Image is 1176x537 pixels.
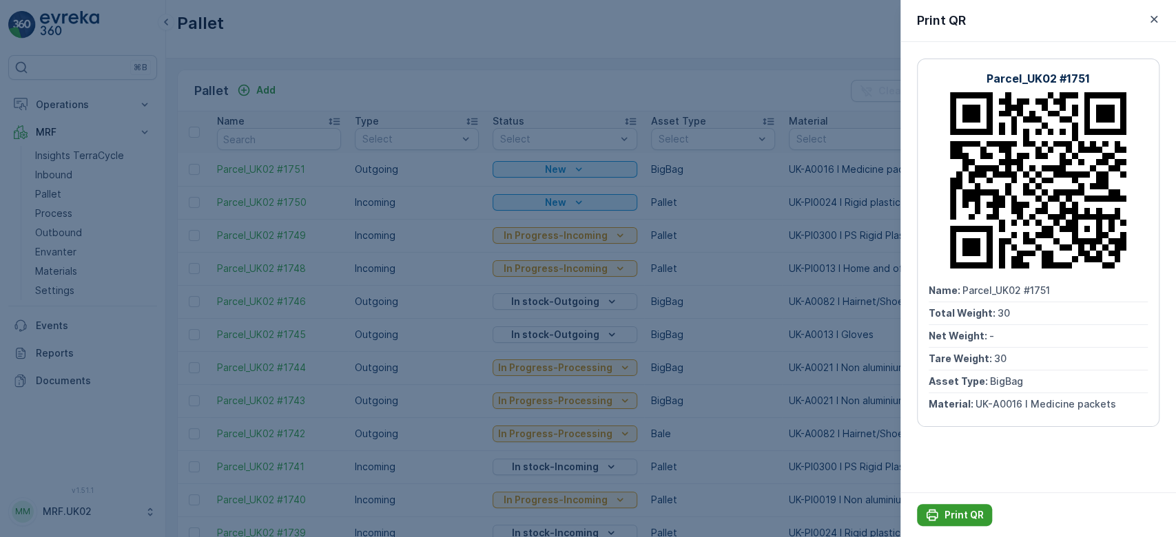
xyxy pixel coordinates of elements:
p: Print QR [917,11,966,30]
span: BigBag [990,375,1023,387]
button: Print QR [917,504,992,526]
span: 30 [998,307,1010,319]
span: UK-A0016 I Medicine packets [976,398,1116,410]
span: Tare Weight : [929,352,994,364]
p: Parcel_UK02 #1751 [987,70,1090,87]
span: Asset Type : [929,375,990,387]
span: Total Weight : [929,307,998,319]
span: 30 [994,352,1007,364]
span: Net Weight : [929,330,989,341]
span: - [989,330,994,341]
span: Parcel_UK02 #1751 [962,284,1050,296]
span: Name : [929,284,962,296]
p: Print QR [945,508,984,522]
span: Material : [929,398,976,410]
